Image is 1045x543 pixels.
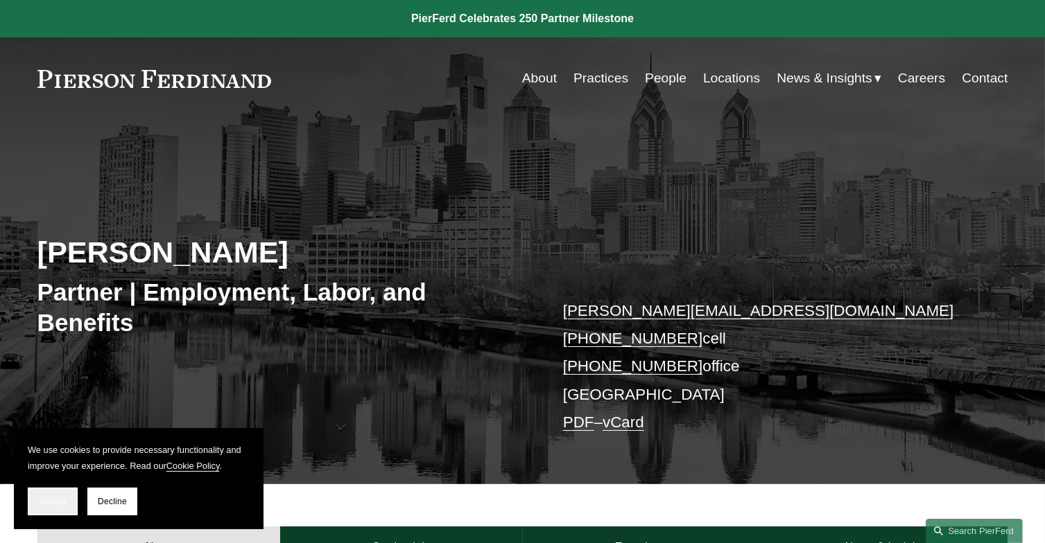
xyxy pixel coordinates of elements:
section: Cookie banner [14,428,264,529]
a: Practices [573,65,628,91]
a: Locations [703,65,760,91]
a: Contact [962,65,1008,91]
button: Accept [28,488,78,515]
span: Accept [40,497,66,506]
span: News & Insights [777,66,872,91]
a: Cookie Policy [166,461,220,471]
a: Careers [898,65,945,91]
a: folder dropdown [777,65,881,91]
a: Search this site [926,519,1023,543]
a: About [522,65,557,91]
h2: [PERSON_NAME] [37,234,523,270]
p: cell office [GEOGRAPHIC_DATA] – [563,297,967,437]
h3: Partner | Employment, Labor, and Benefits [37,277,523,337]
a: People [645,65,686,91]
p: We use cookies to provide necessary functionality and improve your experience. Read our . [28,442,250,474]
a: vCard [603,413,644,431]
a: [PHONE_NUMBER] [563,357,703,375]
a: [PERSON_NAME][EMAIL_ADDRESS][DOMAIN_NAME] [563,302,954,319]
span: Decline [98,497,127,506]
a: PDF [563,413,594,431]
button: Decline [87,488,137,515]
a: [PHONE_NUMBER] [563,330,703,347]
